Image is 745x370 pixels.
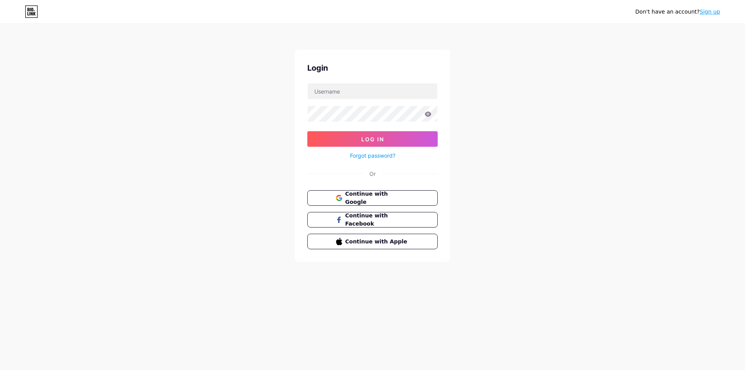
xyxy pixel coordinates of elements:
[307,190,438,206] button: Continue with Google
[350,151,395,160] a: Forgot password?
[345,190,409,206] span: Continue with Google
[307,234,438,249] button: Continue with Apple
[361,136,384,142] span: Log In
[369,170,376,178] div: Or
[635,8,720,16] div: Don't have an account?
[307,131,438,147] button: Log In
[345,212,409,228] span: Continue with Facebook
[307,62,438,74] div: Login
[700,9,720,15] a: Sign up
[345,238,409,246] span: Continue with Apple
[308,83,437,99] input: Username
[307,212,438,228] button: Continue with Facebook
